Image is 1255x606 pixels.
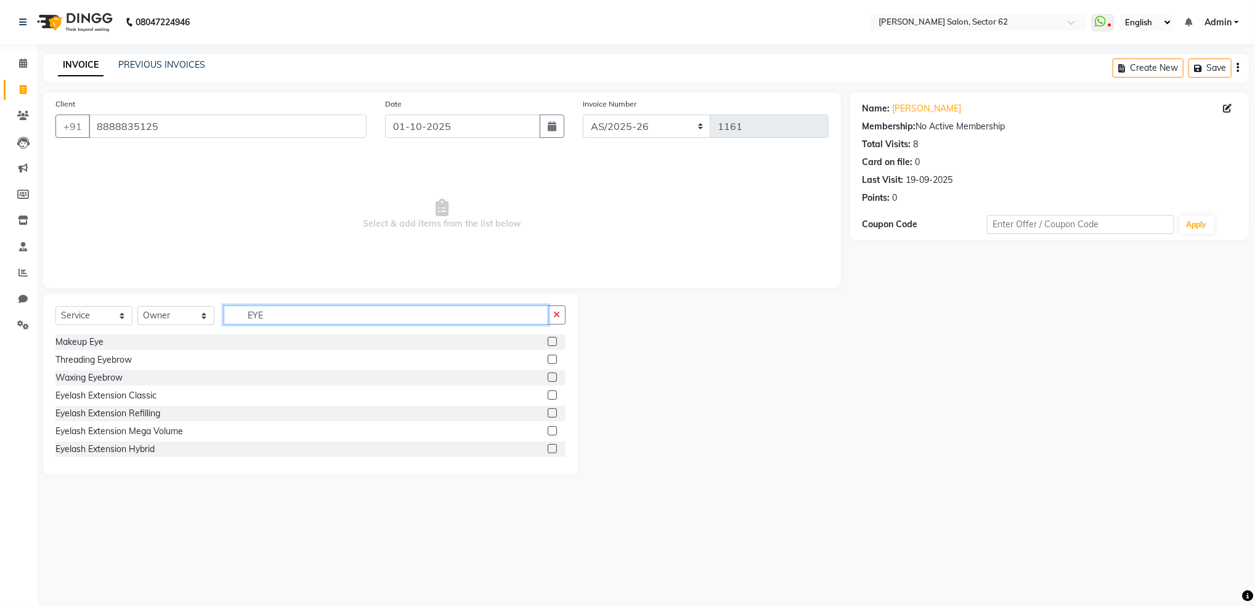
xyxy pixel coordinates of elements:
div: Eyelash Extension Classic [55,389,156,402]
button: +91 [55,115,90,138]
button: Apply [1179,216,1214,234]
div: Membership: [863,120,916,133]
a: [PERSON_NAME] [893,102,962,115]
button: Save [1188,59,1232,78]
div: Points: [863,192,890,204]
div: 0 [893,192,898,204]
div: Eyelash Extension Mega Volume [55,425,183,438]
div: Waxing Eyebrow [55,371,123,384]
div: Coupon Code [863,218,987,231]
div: No Active Membership [863,120,1237,133]
label: Invoice Number [583,99,636,110]
img: logo [31,5,116,39]
label: Date [385,99,402,110]
div: 8 [914,138,919,151]
a: INVOICE [58,54,104,76]
div: 19-09-2025 [906,174,953,187]
a: PREVIOUS INVOICES [118,59,205,70]
div: Threading Eyebrow [55,353,132,366]
input: Search or Scan [224,305,548,325]
div: 0 [916,156,920,169]
input: Search by Name/Mobile/Email/Code [89,115,367,138]
input: Enter Offer / Coupon Code [987,215,1174,234]
div: Eyelash Extension Refilling [55,407,160,420]
div: Last Visit: [863,174,904,187]
span: Select & add items from the list below [55,153,829,276]
div: Total Visits: [863,138,911,151]
div: Makeup Eye [55,336,104,349]
b: 08047224946 [136,5,190,39]
div: Name: [863,102,890,115]
div: Card on file: [863,156,913,169]
label: Client [55,99,75,110]
span: Admin [1204,16,1232,29]
button: Create New [1113,59,1184,78]
div: Eyelash Extension Hybrid [55,443,155,456]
